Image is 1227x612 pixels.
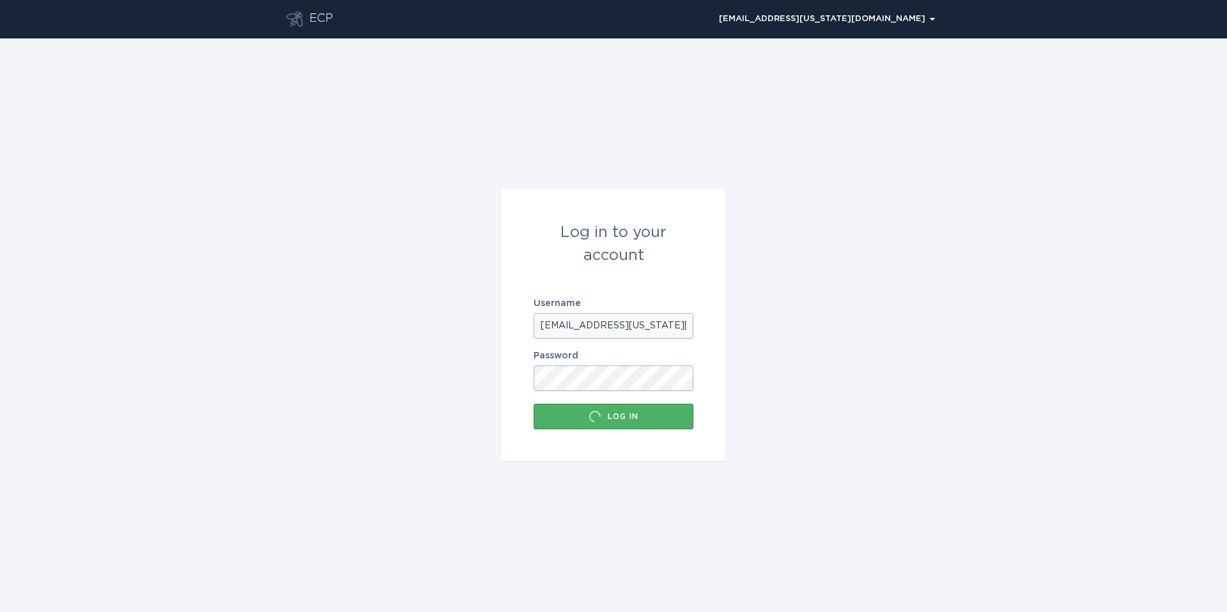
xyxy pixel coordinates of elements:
label: Username [534,299,693,308]
label: Password [534,351,693,360]
div: Log in to your account [534,221,693,267]
div: Log in [540,410,687,423]
div: ECP [309,11,333,27]
div: [EMAIL_ADDRESS][US_STATE][DOMAIN_NAME] [719,15,935,23]
button: Log in [534,404,693,429]
button: Open user account details [713,10,941,29]
button: Go to dashboard [286,11,303,27]
div: Loading [589,410,601,423]
div: Popover menu [713,10,941,29]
